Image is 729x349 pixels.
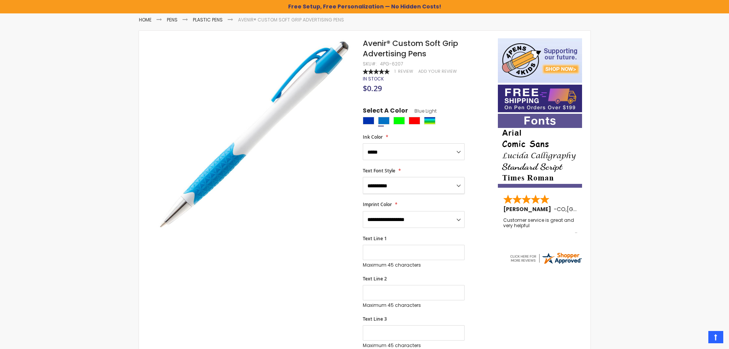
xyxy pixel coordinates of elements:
div: 100% [363,69,390,74]
a: Home [139,16,152,23]
a: 4pens.com certificate URL [509,260,582,267]
p: Maximum 45 characters [363,342,465,349]
strong: SKU [363,61,377,67]
span: Text Font Style [363,167,395,174]
span: Text Line 1 [363,235,387,242]
img: 4pens 4 kids [498,38,582,83]
p: Maximum 45 characters [363,302,465,308]
img: Free shipping on orders over $199 [498,85,582,112]
span: 1 [395,69,396,74]
div: 4PG-6207 [380,61,403,67]
div: Customer service is great and very helpful [503,218,577,234]
div: Lime Green [393,117,405,125]
li: Avenir® Custom Soft Grip Advertising Pens [238,17,344,23]
img: font-personalization-examples [498,114,582,188]
a: Pens [167,16,178,23]
div: Availability [363,76,384,82]
span: Review [398,69,413,74]
span: Imprint Color [363,201,392,208]
div: Blue Light [378,117,390,125]
span: - , [554,205,623,213]
img: avenir-custom-soft-grip-advertising-pens-lt-blue_1.jpg [154,38,353,236]
span: [GEOGRAPHIC_DATA] [567,205,623,213]
span: In stock [363,75,384,82]
div: Assorted [424,117,435,125]
span: Select A Color [363,107,408,117]
div: Blue [363,117,374,125]
div: Red [409,117,420,125]
p: Maximum 45 characters [363,262,465,268]
img: 4pens.com widget logo [509,251,582,265]
span: Text Line 2 [363,275,387,282]
span: $0.29 [363,83,382,93]
span: Ink Color [363,134,383,140]
span: Blue Light [408,108,437,114]
a: 1 Review [395,69,414,74]
span: Text Line 3 [363,316,387,322]
a: Plastic Pens [193,16,223,23]
span: [PERSON_NAME] [503,205,554,213]
a: Add Your Review [418,69,457,74]
a: Top [708,331,723,343]
span: Avenir® Custom Soft Grip Advertising Pens [363,38,458,59]
span: CO [557,205,566,213]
